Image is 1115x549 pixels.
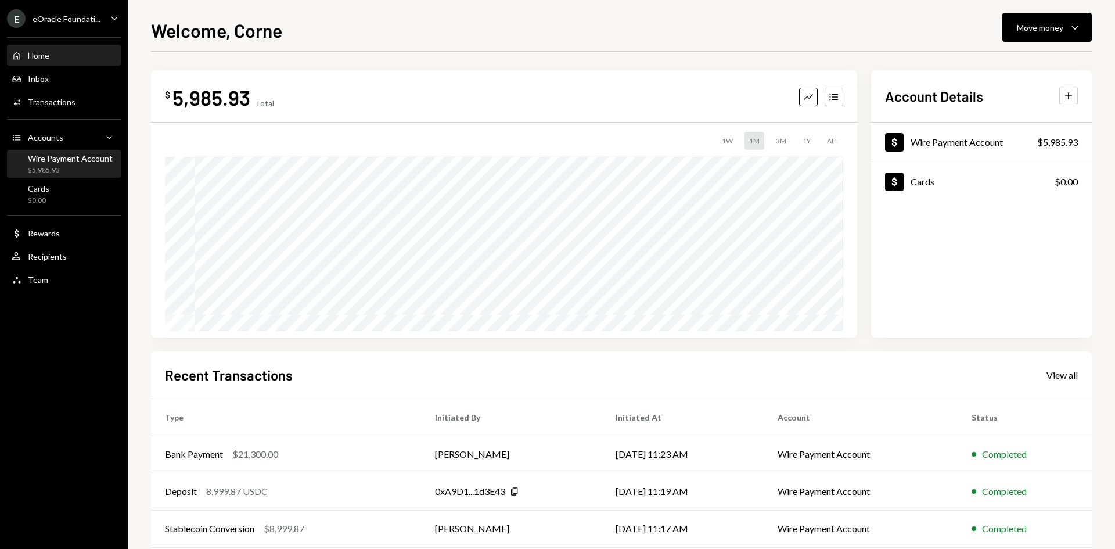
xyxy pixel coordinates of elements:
[602,510,764,547] td: [DATE] 11:17 AM
[28,153,113,163] div: Wire Payment Account
[871,123,1092,162] a: Wire Payment Account$5,985.93
[151,399,421,436] th: Type
[764,510,958,547] td: Wire Payment Account
[717,132,738,150] div: 1W
[165,485,197,498] div: Deposit
[1046,368,1078,381] a: View all
[28,275,48,285] div: Team
[1046,369,1078,381] div: View all
[764,436,958,473] td: Wire Payment Account
[264,522,304,536] div: $8,999.87
[7,127,121,148] a: Accounts
[798,132,815,150] div: 1Y
[764,399,958,436] th: Account
[7,9,26,28] div: E
[28,51,49,60] div: Home
[1002,13,1092,42] button: Move money
[165,522,254,536] div: Stablecoin Conversion
[7,68,121,89] a: Inbox
[421,399,602,436] th: Initiated By
[7,150,121,178] a: Wire Payment Account$5,985.93
[871,162,1092,201] a: Cards$0.00
[911,137,1003,148] div: Wire Payment Account
[602,436,764,473] td: [DATE] 11:23 AM
[151,19,282,42] h1: Welcome, Corne
[885,87,983,106] h2: Account Details
[28,228,60,238] div: Rewards
[28,252,67,261] div: Recipients
[7,45,121,66] a: Home
[172,84,250,110] div: 5,985.93
[28,166,113,175] div: $5,985.93
[7,246,121,267] a: Recipients
[911,176,934,187] div: Cards
[165,447,223,461] div: Bank Payment
[33,14,100,24] div: eOracle Foundati...
[744,132,764,150] div: 1M
[28,74,49,84] div: Inbox
[255,98,274,108] div: Total
[764,473,958,510] td: Wire Payment Account
[982,522,1027,536] div: Completed
[421,436,602,473] td: [PERSON_NAME]
[771,132,791,150] div: 3M
[7,91,121,112] a: Transactions
[958,399,1092,436] th: Status
[822,132,843,150] div: ALL
[28,196,49,206] div: $0.00
[1055,175,1078,189] div: $0.00
[165,89,170,101] div: $
[28,97,75,107] div: Transactions
[1017,21,1063,34] div: Move money
[7,269,121,290] a: Team
[421,510,602,547] td: [PERSON_NAME]
[206,485,268,498] div: 8,999.87 USDC
[1037,135,1078,149] div: $5,985.93
[982,485,1027,498] div: Completed
[602,473,764,510] td: [DATE] 11:19 AM
[232,447,278,461] div: $21,300.00
[7,223,121,243] a: Rewards
[165,365,293,385] h2: Recent Transactions
[28,184,49,193] div: Cards
[435,485,505,498] div: 0xA9D1...1d3E43
[602,399,764,436] th: Initiated At
[7,180,121,208] a: Cards$0.00
[28,132,63,142] div: Accounts
[982,447,1027,461] div: Completed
